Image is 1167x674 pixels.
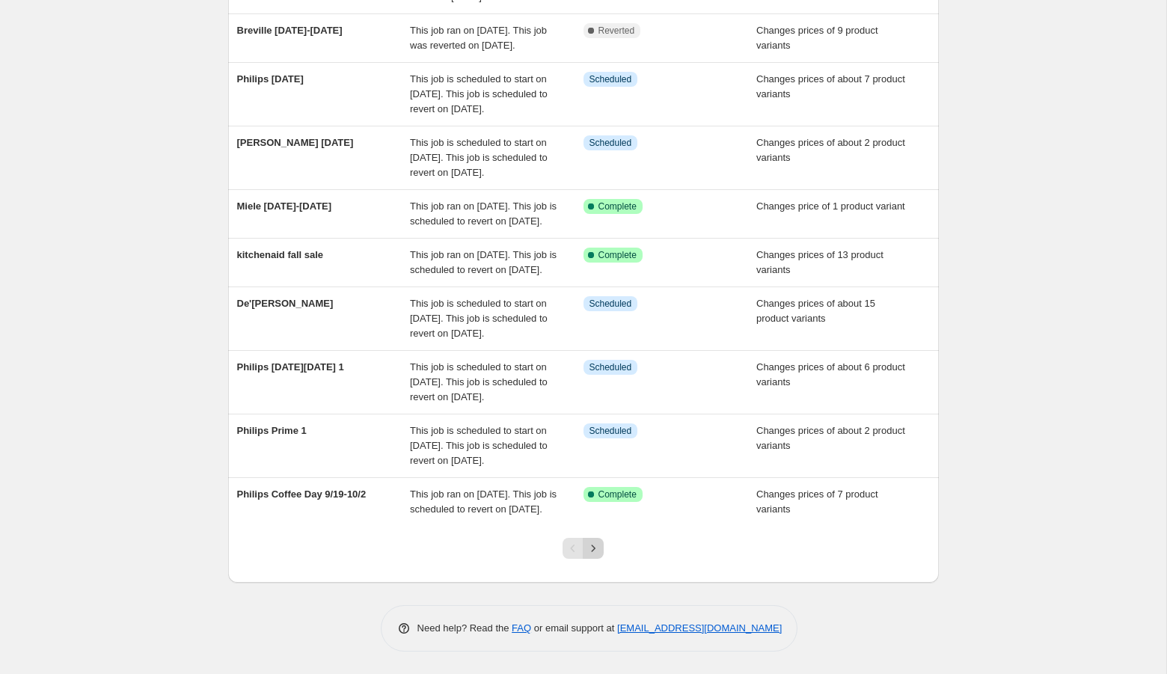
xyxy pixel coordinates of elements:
[237,249,324,260] span: kitchenaid fall sale
[237,25,343,36] span: Breville [DATE]-[DATE]
[756,200,905,212] span: Changes price of 1 product variant
[410,425,548,466] span: This job is scheduled to start on [DATE]. This job is scheduled to revert on [DATE].
[237,298,334,309] span: De'[PERSON_NAME]
[563,538,604,559] nav: Pagination
[410,200,557,227] span: This job ran on [DATE]. This job is scheduled to revert on [DATE].
[410,298,548,339] span: This job is scheduled to start on [DATE]. This job is scheduled to revert on [DATE].
[756,249,883,275] span: Changes prices of 13 product variants
[756,298,875,324] span: Changes prices of about 15 product variants
[410,137,548,178] span: This job is scheduled to start on [DATE]. This job is scheduled to revert on [DATE].
[589,425,632,437] span: Scheduled
[410,249,557,275] span: This job ran on [DATE]. This job is scheduled to revert on [DATE].
[237,73,304,85] span: Philips [DATE]
[237,488,367,500] span: Philips Coffee Day 9/19-10/2
[756,361,905,387] span: Changes prices of about 6 product variants
[410,361,548,402] span: This job is scheduled to start on [DATE]. This job is scheduled to revert on [DATE].
[237,200,332,212] span: Miele [DATE]-[DATE]
[756,137,905,163] span: Changes prices of about 2 product variants
[417,622,512,634] span: Need help? Read the
[410,25,547,51] span: This job ran on [DATE]. This job was reverted on [DATE].
[237,137,354,148] span: [PERSON_NAME] [DATE]
[410,73,548,114] span: This job is scheduled to start on [DATE]. This job is scheduled to revert on [DATE].
[756,73,905,99] span: Changes prices of about 7 product variants
[589,73,632,85] span: Scheduled
[237,361,344,373] span: Philips [DATE][DATE] 1
[617,622,782,634] a: [EMAIL_ADDRESS][DOMAIN_NAME]
[512,622,531,634] a: FAQ
[756,25,878,51] span: Changes prices of 9 product variants
[598,25,635,37] span: Reverted
[598,200,637,212] span: Complete
[589,137,632,149] span: Scheduled
[598,488,637,500] span: Complete
[237,425,307,436] span: Philips Prime 1
[756,425,905,451] span: Changes prices of about 2 product variants
[589,361,632,373] span: Scheduled
[756,488,878,515] span: Changes prices of 7 product variants
[583,538,604,559] button: Next
[531,622,617,634] span: or email support at
[598,249,637,261] span: Complete
[589,298,632,310] span: Scheduled
[410,488,557,515] span: This job ran on [DATE]. This job is scheduled to revert on [DATE].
